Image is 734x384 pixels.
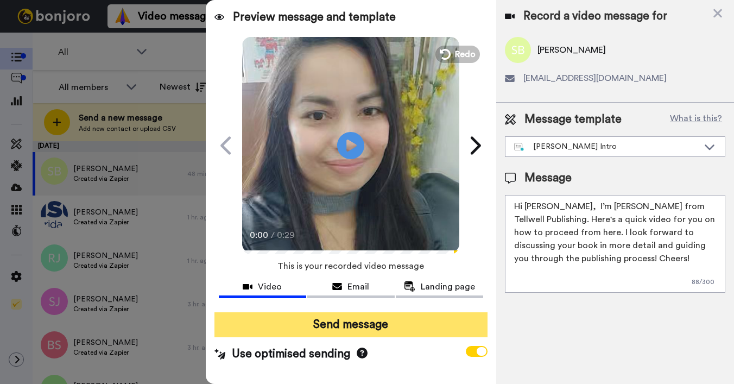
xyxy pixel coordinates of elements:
span: Message [524,170,572,186]
span: Use optimised sending [232,346,350,362]
div: [PERSON_NAME] Intro [514,141,699,152]
button: Send message [214,312,488,337]
span: 0:00 [250,229,269,242]
span: [EMAIL_ADDRESS][DOMAIN_NAME] [523,72,667,85]
button: What is this? [667,111,725,128]
span: Email [347,280,369,293]
span: Video [258,280,282,293]
span: / [271,229,275,242]
span: 0:29 [277,229,296,242]
img: nextgen-template.svg [514,143,524,152]
span: This is your recorded video message [277,254,424,278]
span: Landing page [421,280,475,293]
span: Message template [524,111,622,128]
textarea: Hi [PERSON_NAME], I’m [PERSON_NAME] from Tellwell Publishing. Here's a quick video for you on how... [505,195,725,293]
